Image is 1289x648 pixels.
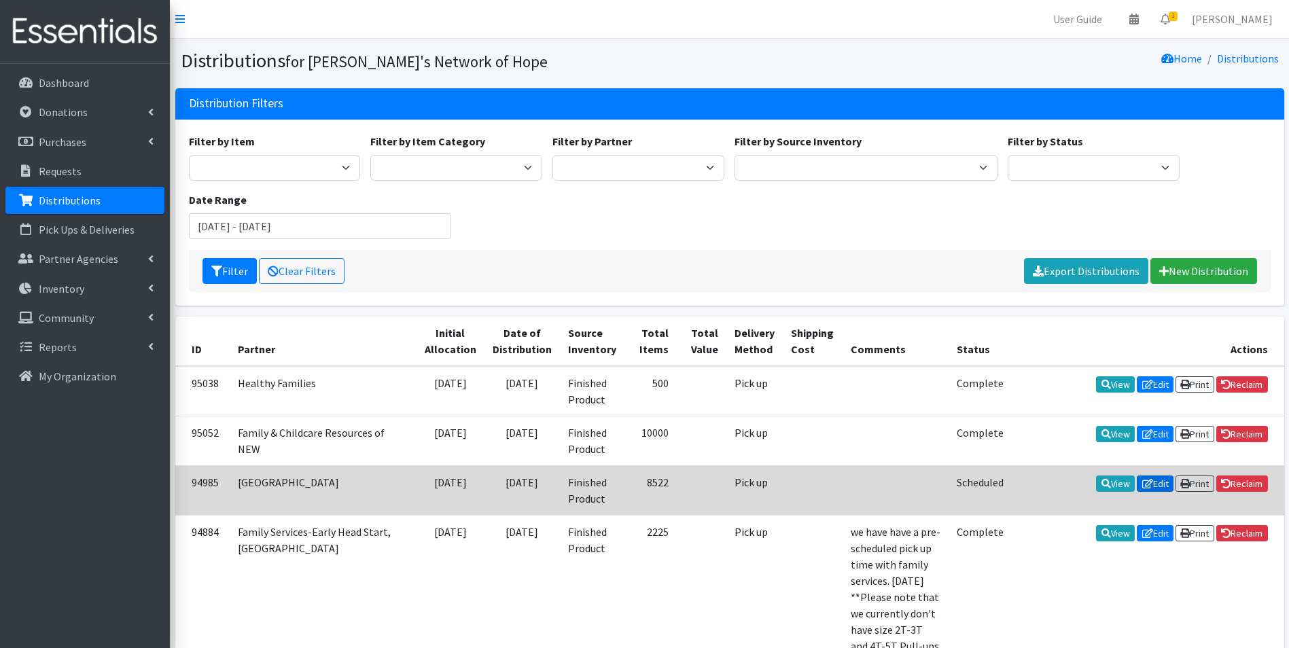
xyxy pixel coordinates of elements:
[189,213,452,239] input: January 1, 2011 - December 31, 2011
[416,366,484,416] td: [DATE]
[370,133,485,149] label: Filter by Item Category
[484,416,560,465] td: [DATE]
[230,366,417,416] td: Healthy Families
[416,416,484,465] td: [DATE]
[484,465,560,515] td: [DATE]
[39,252,118,266] p: Partner Agencies
[39,164,82,178] p: Requests
[416,317,484,366] th: Initial Allocation
[39,105,88,119] p: Donations
[624,465,676,515] td: 8522
[202,258,257,284] button: Filter
[175,416,230,465] td: 95052
[1008,133,1083,149] label: Filter by Status
[726,416,783,465] td: Pick up
[624,366,676,416] td: 500
[39,135,86,149] p: Purchases
[484,317,560,366] th: Date of Distribution
[175,317,230,366] th: ID
[560,366,624,416] td: Finished Product
[230,317,417,366] th: Partner
[1024,258,1148,284] a: Export Distributions
[735,133,862,149] label: Filter by Source Inventory
[1176,376,1214,393] a: Print
[783,317,842,366] th: Shipping Cost
[259,258,345,284] a: Clear Filters
[560,465,624,515] td: Finished Product
[230,465,417,515] td: [GEOGRAPHIC_DATA]
[1216,426,1268,442] a: Reclaim
[1150,5,1181,33] a: 1
[230,416,417,465] td: Family & Childcare Resources of NEW
[560,317,624,366] th: Source Inventory
[726,465,783,515] td: Pick up
[175,465,230,515] td: 94985
[5,98,164,126] a: Donations
[5,304,164,331] a: Community
[949,465,1012,515] td: Scheduled
[843,317,949,366] th: Comments
[416,465,484,515] td: [DATE]
[1216,475,1268,492] a: Reclaim
[175,366,230,416] td: 95038
[1096,475,1135,492] a: View
[39,76,89,90] p: Dashboard
[1096,376,1135,393] a: View
[5,334,164,361] a: Reports
[949,416,1012,465] td: Complete
[285,52,548,71] small: for [PERSON_NAME]'s Network of Hope
[39,370,116,383] p: My Organization
[624,416,676,465] td: 10000
[39,340,77,354] p: Reports
[726,317,783,366] th: Delivery Method
[1169,12,1178,21] span: 1
[39,194,101,207] p: Distributions
[1181,5,1284,33] a: [PERSON_NAME]
[5,245,164,272] a: Partner Agencies
[39,311,94,325] p: Community
[189,96,283,111] h3: Distribution Filters
[1216,525,1268,541] a: Reclaim
[677,317,726,366] th: Total Value
[624,317,676,366] th: Total Items
[1176,426,1214,442] a: Print
[5,69,164,96] a: Dashboard
[5,275,164,302] a: Inventory
[1176,475,1214,492] a: Print
[1012,317,1284,366] th: Actions
[1137,475,1173,492] a: Edit
[189,192,247,208] label: Date Range
[1161,52,1202,65] a: Home
[5,128,164,156] a: Purchases
[1150,258,1257,284] a: New Distribution
[5,216,164,243] a: Pick Ups & Deliveries
[560,416,624,465] td: Finished Product
[1042,5,1113,33] a: User Guide
[5,363,164,390] a: My Organization
[1096,525,1135,541] a: View
[39,223,135,236] p: Pick Ups & Deliveries
[5,158,164,185] a: Requests
[5,9,164,54] img: HumanEssentials
[949,366,1012,416] td: Complete
[1137,376,1173,393] a: Edit
[1176,525,1214,541] a: Print
[1216,376,1268,393] a: Reclaim
[484,366,560,416] td: [DATE]
[1137,525,1173,541] a: Edit
[39,282,84,295] p: Inventory
[1096,426,1135,442] a: View
[5,187,164,214] a: Distributions
[726,366,783,416] td: Pick up
[189,133,255,149] label: Filter by Item
[949,317,1012,366] th: Status
[1137,426,1173,442] a: Edit
[1217,52,1279,65] a: Distributions
[552,133,632,149] label: Filter by Partner
[181,49,725,73] h1: Distributions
